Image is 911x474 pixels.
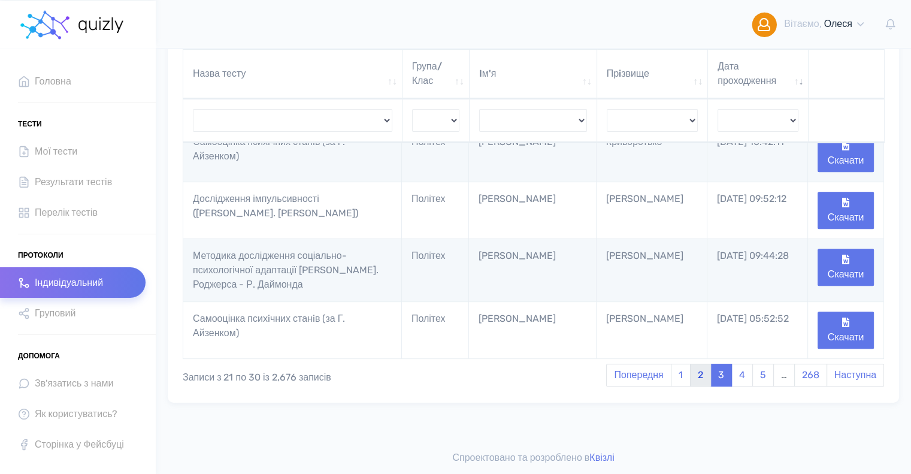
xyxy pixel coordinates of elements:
[18,7,72,43] img: homepage
[77,17,126,33] img: homepage
[818,135,874,172] button: Скачати
[35,305,75,321] span: Груповий
[35,73,71,89] span: Головна
[731,364,753,387] a: 4
[18,115,42,133] span: Тести
[606,364,671,387] a: Попередня
[183,49,402,99] th: Назва тесту: активувати для сортування стовпців за зростанням
[597,125,707,182] td: Криворотько
[707,238,808,301] td: [DATE] 09:44:28
[402,182,469,238] td: Політех
[18,1,126,49] a: homepage homepage
[589,452,614,463] a: Квізлі
[35,375,113,391] span: Зв'язатись з нами
[183,182,402,238] td: Дослідження імпульсивності ([PERSON_NAME]. [PERSON_NAME])
[710,364,732,387] a: 3
[818,192,874,229] button: Скачати
[707,301,808,358] td: [DATE] 05:52:52
[794,364,827,387] a: 268
[707,125,808,182] td: [DATE] 10:42:11
[469,301,597,358] td: [PERSON_NAME]
[402,238,469,301] td: Політех
[597,301,707,358] td: [PERSON_NAME]
[824,18,852,29] span: Олеся
[818,249,874,286] button: Скачати
[597,49,708,99] th: Прiзвище: активувати для сортування стовпців за зростанням
[708,49,809,99] th: Дата проходження: активувати для сортування стовпців за зростанням
[752,364,774,387] a: 5
[156,442,911,474] footer: Спроектовано та розроблено в
[469,182,597,238] td: [PERSON_NAME]
[597,182,707,238] td: [PERSON_NAME]
[35,174,112,190] span: Результати тестів
[469,238,597,301] td: [PERSON_NAME]
[470,49,597,99] th: Iм'я: активувати для сортування стовпців за зростанням
[183,238,402,301] td: Методика дослідження соціально-психологічної адаптації [PERSON_NAME]. Роджерса - Р. Даймонда
[183,125,402,182] td: Самооцінка психiчних станiв (за Г. Айзенком)
[402,49,470,99] th: Група/Клас: активувати для сортування стовпців за зростанням
[35,406,117,422] span: Як користуватись?
[469,125,597,182] td: [PERSON_NAME]
[18,347,60,365] span: Допомога
[35,436,124,452] span: Сторінка у Фейсбуці
[35,204,98,221] span: Перелік тестів
[707,182,808,238] td: [DATE] 09:52:12
[35,274,103,291] span: Індивідуальний
[183,363,466,385] div: Записи з 21 по 30 із 2,676 записів
[690,364,711,387] a: 2
[827,364,884,387] a: Наступна
[671,364,691,387] a: 1
[597,238,707,301] td: [PERSON_NAME]
[402,125,469,182] td: Політех
[18,246,63,264] span: Протоколи
[818,312,874,349] button: Скачати
[35,143,77,159] span: Мої тести
[402,301,469,358] td: Політех
[183,301,402,358] td: Самооцінка психiчних станiв (за Г. Айзенком)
